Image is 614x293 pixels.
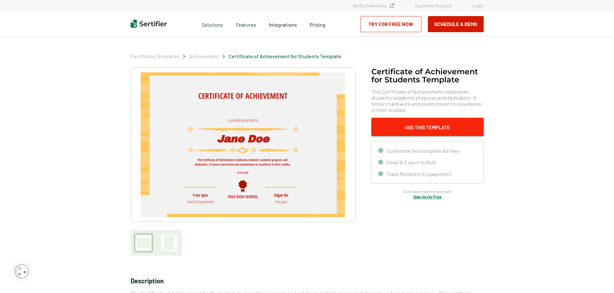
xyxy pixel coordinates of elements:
[371,88,484,113] span: This Certificate of Achievement celebrates students’ academic progress and dedication. It honors ...
[403,188,452,195] span: Don’t have a Sertifier account?
[236,20,256,28] span: Features
[131,53,180,59] a: Certificate Templates
[131,277,164,285] span: Description
[131,20,167,28] img: Sertifier | Digital Credentialing Platform
[428,16,484,32] button: Schedule a Demo
[360,16,421,32] a: Try for Free Now
[189,53,219,59] a: Achievement
[413,195,442,199] a: Sign Up for Free
[352,3,394,8] a: Verify Credentials
[131,53,341,60] div: Breadcrumb
[269,22,297,28] span: Integrations
[202,20,223,28] span: Solutions
[310,22,325,28] span: Pricing
[269,20,297,28] a: Integrations
[386,148,460,154] span: Customize this template for free
[371,68,484,84] h1: Certificate of Achievement for Students Template
[310,20,325,28] a: Pricing
[229,53,341,59] a: Certificate of Achievement for Students Template
[390,4,394,8] img: Verified
[14,264,29,279] img: Cookie Popup Icon
[141,72,345,217] img: Certificate of Achievement for Students Template
[386,171,452,177] span: Track Recipient Engagement
[582,262,614,293] iframe: Chat Widget
[472,3,484,8] a: Login
[371,118,484,136] button: Use This Template
[415,3,452,8] a: Customer Support
[386,159,436,165] span: Email & Export in Bulk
